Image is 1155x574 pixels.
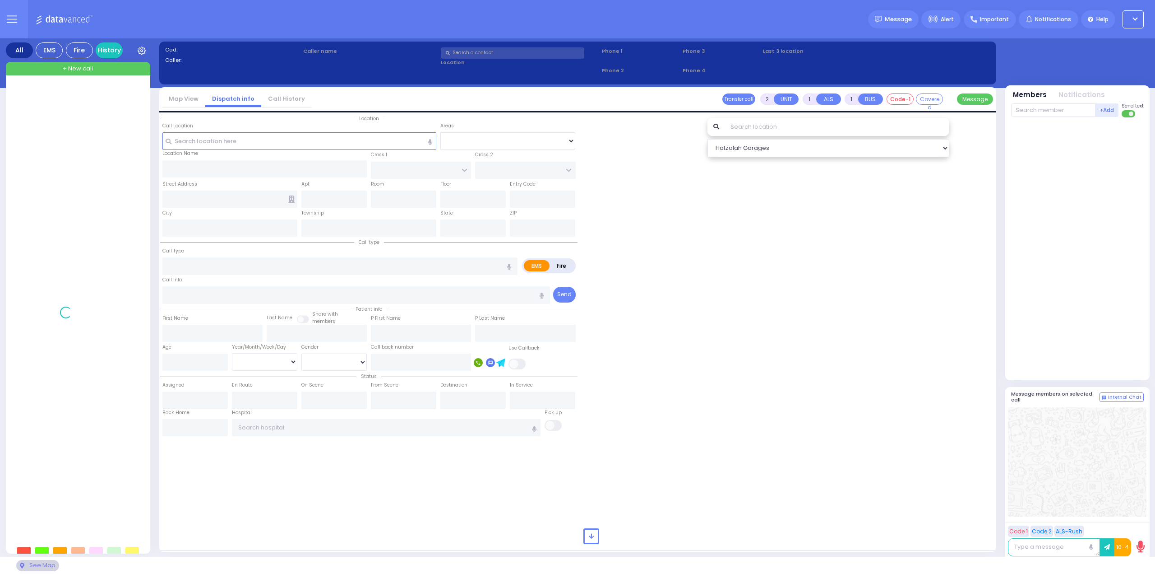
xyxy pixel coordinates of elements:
label: Gender [301,344,319,351]
span: Phone 3 [683,47,760,55]
label: Hospital [232,409,252,416]
h5: Message members on selected call [1011,391,1100,403]
label: State [440,210,453,217]
span: Other building occupants [288,196,295,203]
label: Call Type [162,247,184,255]
button: Transfer call [722,93,755,105]
img: message.svg [875,16,882,23]
input: Search location here [162,132,437,149]
label: From Scene [371,382,398,389]
a: Map View [162,94,205,103]
div: All [6,42,33,58]
button: Notifications [1058,90,1105,100]
label: Call Location [162,122,193,130]
label: Use Callback [508,345,540,352]
label: Cross 1 [371,151,387,159]
label: Caller: [165,56,300,64]
label: Call Info [162,276,182,284]
span: Send text [1122,103,1144,109]
span: Alert [941,15,954,23]
div: Fire [66,42,93,58]
button: Code 2 [1030,526,1053,537]
button: Covered [916,93,943,105]
small: Share with [312,311,338,317]
label: Township [301,210,324,217]
span: Help [1096,15,1109,23]
label: On Scene [301,382,323,389]
button: ALS [816,93,841,105]
button: +Add [1095,103,1119,117]
span: Message [885,15,912,24]
label: Turn off text [1122,109,1136,118]
button: BUS [858,93,883,105]
label: First Name [162,315,188,322]
input: Search hospital [232,419,541,436]
input: Search member [1011,103,1095,117]
label: Apt [301,181,310,188]
label: Location Name [162,150,198,157]
label: Last Name [267,314,292,322]
label: Last 3 location [763,47,877,55]
a: History [96,42,123,58]
label: En Route [232,382,253,389]
label: Floor [440,181,451,188]
a: Dispatch info [205,94,261,103]
div: See map [16,560,59,571]
label: Areas [440,122,454,130]
input: Search location [725,118,950,136]
span: Phone 2 [602,67,679,75]
label: Back Home [162,409,189,416]
button: Members [1013,90,1047,100]
span: Phone 4 [683,67,760,75]
img: comment-alt.png [1102,396,1106,400]
button: Code 1 [1008,526,1029,537]
label: Cad: [165,46,300,54]
span: Location [355,115,383,122]
label: Fire [549,260,574,271]
span: Status [356,373,381,380]
label: P Last Name [475,315,505,322]
button: 10-4 [1114,538,1131,556]
input: Search a contact [441,47,584,59]
div: Year/Month/Week/Day [232,344,297,351]
label: Room [371,181,384,188]
label: Location [441,59,599,66]
label: Pick up [545,409,562,416]
label: Entry Code [510,181,536,188]
span: Patient info [351,306,387,313]
button: UNIT [774,93,799,105]
label: Street Address [162,181,197,188]
label: In Service [510,382,533,389]
button: Code-1 [887,93,914,105]
span: Phone 1 [602,47,679,55]
span: Internal Chat [1108,394,1141,401]
button: ALS-Rush [1054,526,1084,537]
label: Destination [440,382,467,389]
div: EMS [36,42,63,58]
label: City [162,210,172,217]
a: Call History [261,94,312,103]
span: Notifications [1035,15,1071,23]
label: P First Name [371,315,401,322]
label: EMS [524,260,550,271]
label: Assigned [162,382,185,389]
label: Call back number [371,344,414,351]
button: Internal Chat [1100,392,1144,402]
span: Call type [354,239,384,246]
button: Message [957,93,993,105]
label: Caller name [303,47,438,55]
label: ZIP [510,210,517,217]
label: Cross 2 [475,151,493,159]
span: + New call [63,64,93,73]
span: members [312,318,335,325]
img: Logo [36,14,96,25]
button: Send [553,287,576,303]
label: Age [162,344,171,351]
span: Important [980,15,1009,23]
